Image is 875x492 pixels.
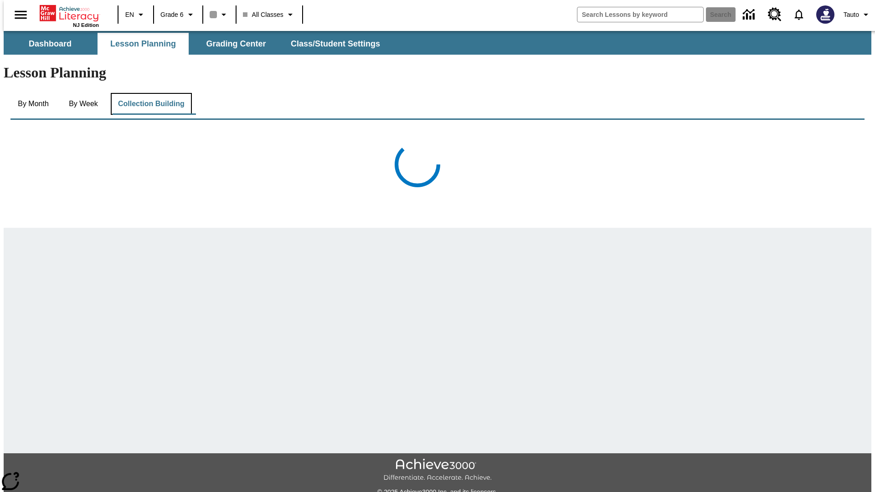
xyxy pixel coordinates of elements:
span: NJ Edition [73,22,99,28]
button: Language: EN, Select a language [121,6,150,23]
input: search field [577,7,703,22]
a: Notifications [787,3,811,26]
img: Achieve3000 Differentiate Accelerate Achieve [383,459,492,482]
a: Data Center [737,2,762,27]
button: Class/Student Settings [283,33,387,55]
button: Grade: Grade 6, Select a grade [157,6,200,23]
span: Grade 6 [160,10,184,20]
button: Grading Center [190,33,282,55]
span: EN [125,10,134,20]
img: Avatar [816,5,834,24]
button: Profile/Settings [840,6,875,23]
button: By Week [61,93,106,115]
button: Dashboard [5,33,96,55]
button: By Month [10,93,56,115]
button: Class: All Classes, Select your class [239,6,299,23]
button: Lesson Planning [98,33,189,55]
span: Tauto [844,10,859,20]
div: Home [40,3,99,28]
button: Collection Building [111,93,192,115]
span: All Classes [243,10,283,20]
a: Resource Center, Will open in new tab [762,2,787,27]
button: Select a new avatar [811,3,840,26]
div: SubNavbar [4,33,388,55]
h1: Lesson Planning [4,64,871,81]
a: Home [40,4,99,22]
button: Open side menu [7,1,34,28]
div: SubNavbar [4,31,871,55]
